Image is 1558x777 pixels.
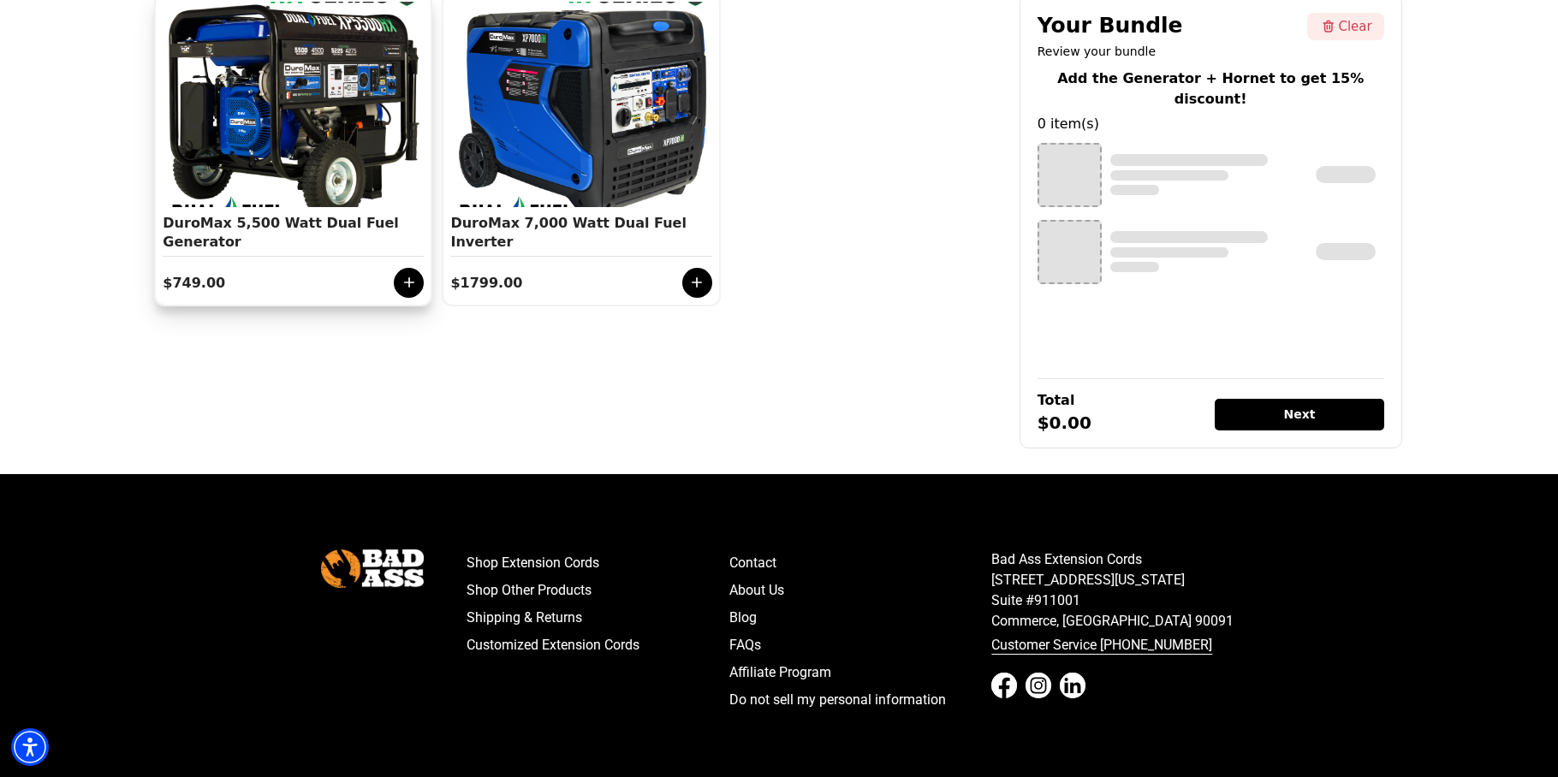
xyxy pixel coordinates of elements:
a: Do not sell my personal information [729,686,992,714]
a: Shop Extension Cords [467,549,729,577]
div: $0.00 [1038,415,1091,430]
div: 0 item(s) [1038,114,1384,134]
div: Review your bundle [1038,43,1301,60]
a: Customized Extension Cords [467,632,729,659]
a: Contact [729,549,992,577]
div: Clear [1338,17,1371,37]
a: Shipping & Returns [467,604,729,632]
div: $1799.00 [450,275,604,291]
a: Shop Other Products [467,577,729,604]
a: About Us [729,577,992,604]
div: DuroMax 7,000 Watt Dual Fuel Inverter [450,214,711,257]
a: FAQs [729,632,992,659]
div: DuroMax 5,500 Watt Dual Fuel Generator [163,214,424,257]
div: Next [1215,399,1384,430]
div: Add the Generator + Hornet to get 15% discount! [1038,68,1384,110]
a: Blog [729,604,992,632]
div: Your Bundle [1038,13,1301,39]
div: $749.00 [163,275,317,291]
div: Total [1038,392,1075,408]
p: Bad Ass Extension Cords [STREET_ADDRESS][US_STATE] Suite #911001 Commerce, [GEOGRAPHIC_DATA] 90091 [991,549,1254,632]
div: Accessibility Menu [11,728,49,766]
img: Bad Ass Extension Cords [321,549,424,588]
a: call 833-674-1699 [991,632,1254,659]
a: Affiliate Program [729,659,992,686]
